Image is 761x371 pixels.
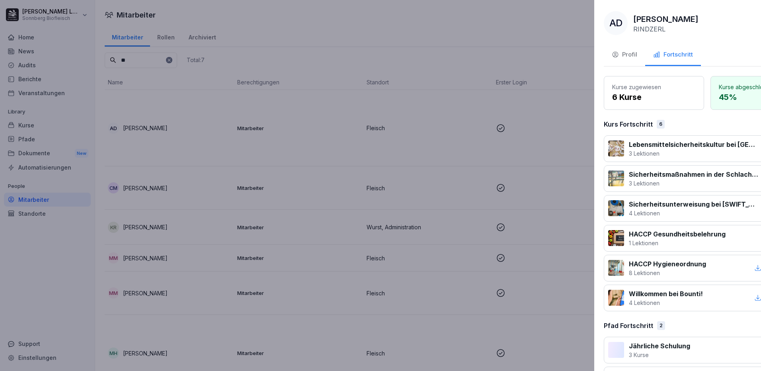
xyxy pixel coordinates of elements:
p: [PERSON_NAME] [633,13,699,25]
div: Fortschritt [653,50,693,59]
p: 8 Lektionen [629,269,706,277]
div: AD [604,11,628,35]
p: HACCP Hygieneordnung [629,259,706,269]
p: RINDZERL [633,25,665,33]
p: 3 Lektionen [629,149,758,158]
p: 1 Lektionen [629,239,726,247]
button: Profil [604,45,645,66]
button: Fortschritt [645,45,701,66]
p: 3 Kurse [629,351,690,359]
p: 6 Kurse [612,91,696,103]
p: Jährliche Schulung [629,341,690,351]
p: Lebensmittelsicherheitskultur bei [GEOGRAPHIC_DATA] [629,140,758,149]
p: Sicherheitsunterweisung bei [SWIFT_CODE] [629,199,758,209]
p: Willkommen bei Bounti! [629,289,703,299]
p: HACCP Gesundheitsbelehrung [629,229,726,239]
p: Pfad Fortschritt [604,321,653,330]
p: Sicherheitsmaßnahmen in der Schlachtung und Zerlegung [629,170,758,179]
div: 6 [657,120,665,129]
p: Kurse zugewiesen [612,83,696,91]
p: Kurs Fortschritt [604,119,653,129]
p: 4 Lektionen [629,209,758,217]
p: 3 Lektionen [629,179,758,187]
div: 2 [657,321,665,330]
p: 4 Lektionen [629,299,703,307]
div: Profil [612,50,637,59]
